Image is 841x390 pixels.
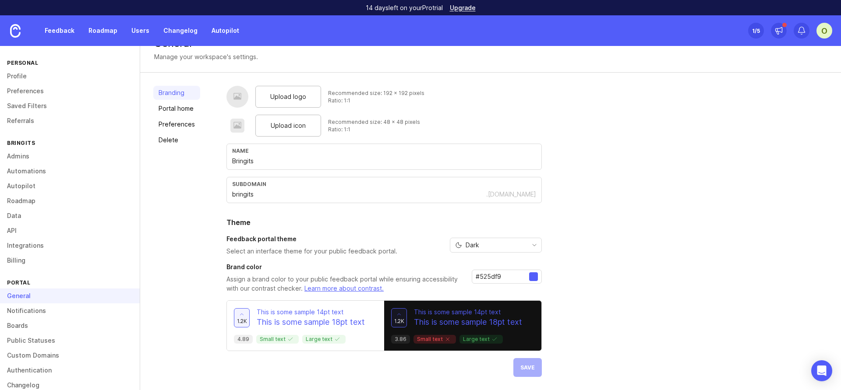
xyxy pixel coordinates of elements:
a: Upgrade [450,5,476,11]
p: Assign a brand color to your public feedback portal while ensuring accessibility with our contras... [226,275,465,293]
p: 4.89 [237,336,249,343]
span: 1.2k [237,317,247,325]
div: Manage your workspace's settings. [154,52,258,62]
div: Ratio: 1:1 [328,97,424,104]
div: toggle menu [450,238,542,253]
p: 3.86 [395,336,406,343]
p: This is some sample 14pt text [414,308,522,316]
span: Upload logo [270,92,306,102]
h3: Brand color [226,263,465,271]
div: Name [232,148,536,154]
button: 1/5 [748,23,764,39]
div: General [154,38,827,49]
a: Feedback [39,23,80,39]
div: Recommended size: 192 x 192 pixels [328,89,424,97]
p: Small text [417,336,452,343]
a: Changelog [158,23,203,39]
p: Large text [306,336,342,343]
img: Canny Home [10,24,21,38]
button: O [816,23,832,39]
div: 1 /5 [752,25,760,37]
svg: toggle icon [527,242,541,249]
p: Large text [463,336,499,343]
span: Dark [466,240,479,250]
a: Preferences [153,117,200,131]
div: Ratio: 1:1 [328,126,420,133]
p: This is some sample 14pt text [257,308,365,316]
p: This is some sample 18pt text [257,316,365,328]
svg: prefix icon Moon [455,242,462,249]
button: 1.2k [391,308,407,327]
a: Roadmap [83,23,123,39]
h3: Feedback portal theme [226,235,397,243]
div: Open Intercom Messenger [811,360,832,381]
a: Branding [153,86,200,100]
a: Learn more about contrast. [304,285,384,292]
p: Small text [260,336,295,343]
div: .[DOMAIN_NAME] [486,190,536,199]
a: Portal home [153,102,200,116]
input: Subdomain [232,190,486,199]
h2: Theme [226,217,542,228]
a: Delete [153,133,200,147]
div: Recommended size: 48 x 48 pixels [328,118,420,126]
p: 14 days left on your Pro trial [366,4,443,12]
a: Autopilot [206,23,244,39]
button: 1.2k [234,308,250,327]
div: subdomain [232,181,536,187]
a: Users [126,23,155,39]
span: Upload icon [271,121,306,130]
p: This is some sample 18pt text [414,316,522,328]
span: 1.2k [394,317,404,325]
p: Select an interface theme for your public feedback portal. [226,247,397,256]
